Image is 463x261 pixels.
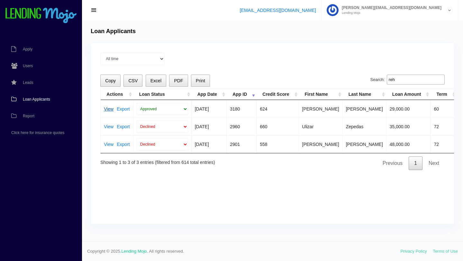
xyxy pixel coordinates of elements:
td: 660 [257,118,299,135]
a: Export [117,142,130,147]
td: [PERSON_NAME] [343,100,386,118]
th: App Date: activate to sort column ascending [192,89,227,100]
a: 1 [409,157,422,170]
span: Copy [105,78,116,83]
button: PDF [169,75,188,87]
td: [PERSON_NAME] [343,135,386,153]
td: [DATE] [192,118,227,135]
span: Apply [23,47,32,51]
a: Next [423,157,445,170]
span: CSV [128,78,138,83]
td: Ulizar [299,118,343,135]
th: Last Name: activate to sort column ascending [343,89,386,100]
a: Lending Mojo [122,249,147,254]
td: 624 [257,100,299,118]
th: App ID: activate to sort column ascending [227,89,257,100]
td: [DATE] [192,135,227,153]
span: Report [23,114,34,118]
td: 72 [431,135,457,153]
th: Credit Score: activate to sort column ascending [257,89,299,100]
img: Profile image [327,4,339,16]
td: 558 [257,135,299,153]
td: 29,000.00 [386,100,431,118]
button: Copy [100,75,121,87]
th: Loan Status: activate to sort column ascending [133,89,192,100]
a: View [104,124,113,129]
td: 2901 [227,135,257,153]
div: Showing 1 to 3 of 3 entries (filtered from 614 total entries) [100,155,215,166]
button: CSV [123,75,142,87]
span: Users [23,64,33,68]
h4: Loan Applicants [91,28,136,35]
span: Excel [150,78,161,83]
td: 2960 [227,118,257,135]
a: Export [117,107,130,111]
td: Zepedas [343,118,386,135]
span: Copyright © 2025. . All rights reserved. [87,248,401,255]
span: Leads [23,81,33,85]
a: Terms of Use [433,249,458,254]
span: PDF [174,78,183,83]
td: 35,000.00 [386,118,431,135]
a: Previous [377,157,408,170]
td: 48,000.00 [386,135,431,153]
button: Excel [146,75,167,87]
th: Term: activate to sort column ascending [431,89,457,100]
span: [PERSON_NAME][EMAIL_ADDRESS][DOMAIN_NAME] [339,6,441,10]
button: Print [191,75,210,87]
th: Loan Amount: activate to sort column ascending [386,89,431,100]
a: View [104,142,113,147]
span: Loan Applicants [23,97,50,101]
label: Search: [370,75,445,85]
span: Click here for insurance quotes [11,131,64,135]
td: 72 [431,118,457,135]
a: [EMAIL_ADDRESS][DOMAIN_NAME] [240,8,316,13]
a: Privacy Policy [401,249,427,254]
a: View [104,107,113,111]
img: logo-small.png [5,8,77,24]
td: [PERSON_NAME] [299,135,343,153]
th: Actions: activate to sort column ascending [101,89,133,100]
span: Print [196,78,205,83]
td: 3180 [227,100,257,118]
input: Search: [387,75,445,85]
td: 60 [431,100,457,118]
td: [DATE] [192,100,227,118]
a: Export [117,124,130,129]
small: Lending Mojo [339,11,441,14]
td: [PERSON_NAME] [299,100,343,118]
th: First Name: activate to sort column ascending [299,89,343,100]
